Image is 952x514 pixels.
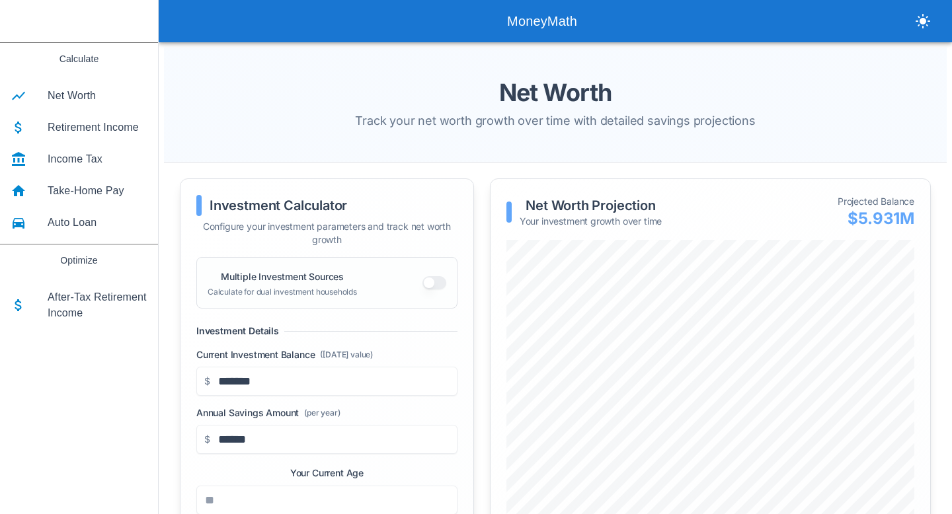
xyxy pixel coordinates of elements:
label: Multiple Investment Sources [221,271,344,282]
button: toggle theme [910,8,936,34]
span: Net Worth [48,88,147,104]
span: $ [196,367,210,396]
p: Calculate for dual investment households [208,287,357,297]
span: (per year) [304,408,340,418]
span: ([DATE] value) [320,349,373,360]
span: Retirement Income [48,120,147,135]
p: Track your net worth growth over time with detailed savings projections [333,111,777,130]
h2: Investment Calculator [210,196,347,215]
h2: Net Worth Projection [520,196,662,215]
h1: Net Worth [190,79,920,106]
div: MoneyMath [175,11,910,32]
div: Projected Balance [838,195,914,208]
p: Configure your investment parameters and track net worth growth [196,220,457,246]
span: Income Tax [48,151,147,167]
h3: Investment Details [196,324,279,338]
div: $5.931M [838,208,914,229]
p: Your investment growth over time [520,215,662,228]
label: Your Current Age [290,467,364,478]
span: Take-Home Pay [48,183,147,199]
span: After-Tax Retirement Income [48,289,147,321]
label: Annual Savings Amount [196,406,457,420]
label: Current Investment Balance [196,348,457,361]
span: $ [196,425,210,454]
span: Auto Loan [48,215,147,231]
